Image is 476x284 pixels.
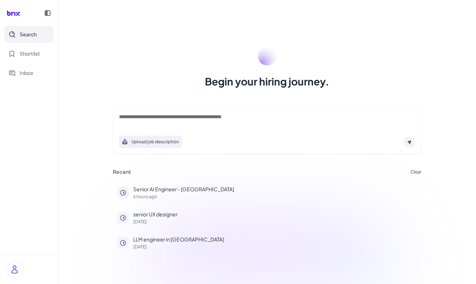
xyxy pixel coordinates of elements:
span: Shortlist [20,50,40,57]
p: 6 hours ago [133,195,417,199]
button: Search [4,26,53,43]
button: Search using job description [119,136,182,148]
button: Inbox [4,65,53,81]
span: Inbox [20,69,33,77]
span: Search [20,31,37,38]
h3: Recent [113,169,131,175]
button: Senior AI Engineer - [GEOGRAPHIC_DATA]6 hours ago [113,181,421,203]
p: Senior AI Engineer - [GEOGRAPHIC_DATA] [133,185,417,193]
h1: Begin your hiring journey. [205,74,329,89]
img: user_logo.png [6,261,23,278]
button: Clear [410,170,421,174]
button: LLM engineer in [GEOGRAPHIC_DATA][DATE] [113,231,421,253]
p: LLM engineer in [GEOGRAPHIC_DATA] [133,236,417,243]
button: senior UX designer[DATE] [113,206,421,228]
button: Shortlist [4,45,53,62]
p: [DATE] [133,245,417,249]
p: senior UX designer [133,211,417,218]
p: [DATE] [133,220,417,224]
